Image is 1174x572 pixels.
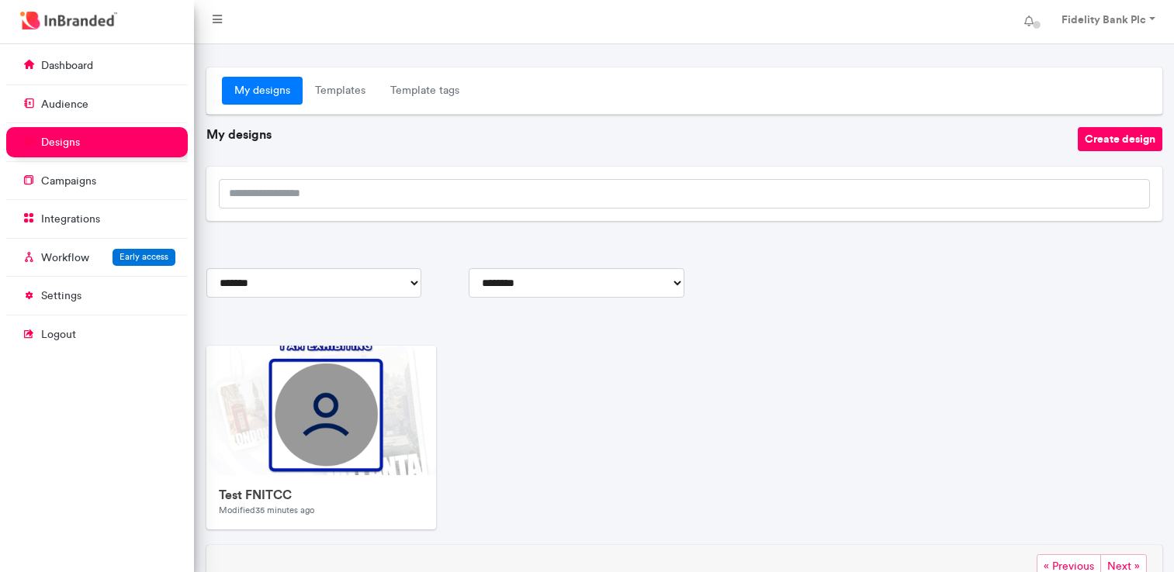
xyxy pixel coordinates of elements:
a: Templates [303,77,378,105]
a: dashboard [6,50,188,80]
p: Workflow [41,250,89,266]
p: designs [41,135,80,150]
small: Modified 35 minutes ago [219,505,314,515]
h6: My designs [206,127,1078,142]
a: settings [6,281,188,310]
p: logout [41,327,76,343]
strong: Fidelity Bank Plc [1061,12,1146,26]
a: integrations [6,204,188,233]
a: WorkflowEarly access [6,243,188,272]
a: My designs [222,77,303,105]
h6: Test FNITCC [219,488,424,502]
a: Template tags [378,77,472,105]
img: InBranded Logo [16,8,121,33]
p: integrations [41,212,100,227]
span: Early access [119,251,168,262]
a: designs [6,127,188,157]
iframe: chat widget [1109,510,1158,556]
p: settings [41,288,81,304]
p: campaigns [41,174,96,189]
a: Fidelity Bank Plc [1046,6,1168,37]
button: Create design [1078,127,1162,151]
p: dashboard [41,58,93,74]
a: preview-of-Test FNITCCTest FNITCCModified35 minutes ago [206,346,437,530]
a: campaigns [6,166,188,195]
p: audience [41,97,88,112]
a: audience [6,89,188,119]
